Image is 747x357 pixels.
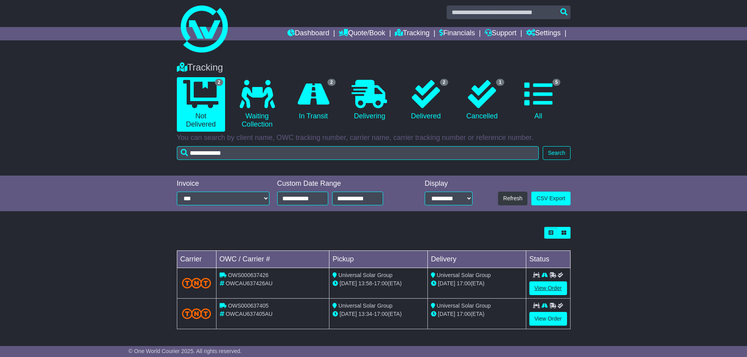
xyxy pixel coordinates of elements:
div: Invoice [177,179,269,188]
td: Delivery [427,251,526,268]
a: View Order [529,281,567,295]
span: 17:00 [457,280,471,286]
span: OWCAU637405AU [225,311,273,317]
span: [DATE] [438,280,455,286]
div: (ETA) [431,310,523,318]
a: Financials [439,27,475,40]
span: 13:58 [358,280,372,286]
span: [DATE] [438,311,455,317]
span: Universal Solar Group [437,303,491,309]
td: Carrier [177,251,216,268]
span: OWCAU637426AU [225,280,273,286]
span: OWS000637426 [228,272,269,278]
button: Search [543,146,570,160]
div: (ETA) [431,279,523,288]
a: 5 All [514,77,562,123]
a: Support [485,27,516,40]
span: Universal Solar Group [338,303,393,309]
span: Universal Solar Group [437,272,491,278]
button: Refresh [498,192,527,205]
div: Display [425,179,473,188]
a: Settings [526,27,561,40]
a: Tracking [395,27,429,40]
a: Waiting Collection [233,77,281,132]
span: [DATE] [340,280,357,286]
span: 2 [327,79,336,86]
a: 1 Cancelled [458,77,506,123]
span: 2 [215,79,223,86]
a: Delivering [345,77,394,123]
div: Custom Date Range [277,179,403,188]
span: 2 [440,79,448,86]
td: Status [526,251,570,268]
img: TNT_Domestic.png [182,278,211,288]
span: OWS000637405 [228,303,269,309]
a: 2 Delivered [402,77,450,123]
span: 17:00 [374,280,388,286]
div: - (ETA) [333,310,424,318]
a: Dashboard [287,27,329,40]
div: - (ETA) [333,279,424,288]
span: [DATE] [340,311,357,317]
img: TNT_Domestic.png [182,308,211,319]
p: You can search by client name, OWC tracking number, carrier name, carrier tracking number or refe... [177,134,571,142]
div: Tracking [173,62,574,73]
a: Quote/Book [339,27,385,40]
a: 2 Not Delivered [177,77,225,132]
a: CSV Export [531,192,570,205]
td: OWC / Carrier # [216,251,329,268]
span: 17:00 [457,311,471,317]
span: 1 [496,79,504,86]
a: View Order [529,312,567,326]
span: 5 [553,79,561,86]
span: 13:34 [358,311,372,317]
a: 2 In Transit [289,77,337,123]
td: Pickup [329,251,428,268]
span: 17:00 [374,311,388,317]
span: © One World Courier 2025. All rights reserved. [129,348,242,354]
span: Universal Solar Group [338,272,393,278]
